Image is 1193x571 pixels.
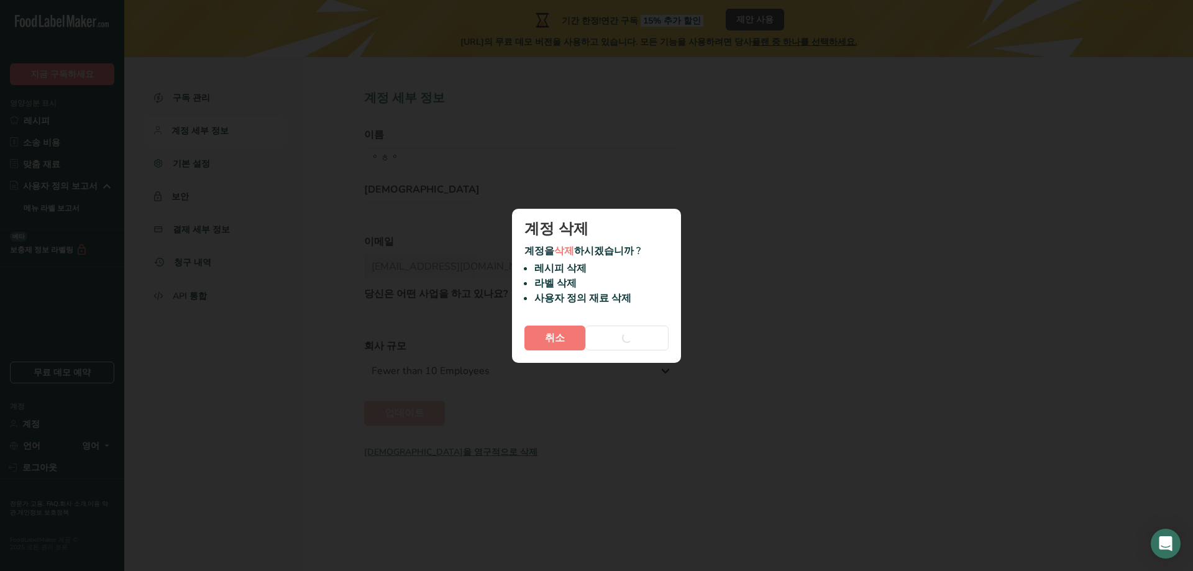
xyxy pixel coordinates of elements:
font: 계정을 [524,244,554,258]
font: 계정 삭제 [524,219,588,239]
font: 사용자 정의 재료 삭제 [534,291,631,305]
font: 레시피 삭제 [534,262,587,275]
font: 라벨 삭제 [534,276,577,290]
button: 취소 [524,326,585,350]
font: 하시겠습니까 ? [574,244,641,258]
font: 취소 [545,331,565,345]
font: 삭제 [554,244,574,258]
div: 인터콤 메신저 열기 [1151,529,1181,559]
